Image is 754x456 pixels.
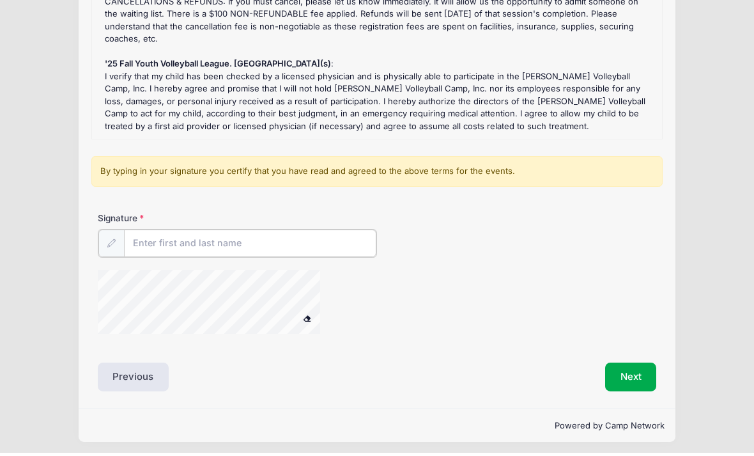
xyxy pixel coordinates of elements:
button: Next [605,366,657,395]
button: Previous [98,366,169,395]
strong: '25 Fall Youth Volleyball League. [GEOGRAPHIC_DATA](s) [105,61,331,72]
p: Powered by Camp Network [89,423,665,436]
input: Enter first and last name [124,233,376,260]
label: Signature [98,215,238,228]
div: By typing in your signature you certify that you have read and agreed to the above terms for the ... [91,159,663,190]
